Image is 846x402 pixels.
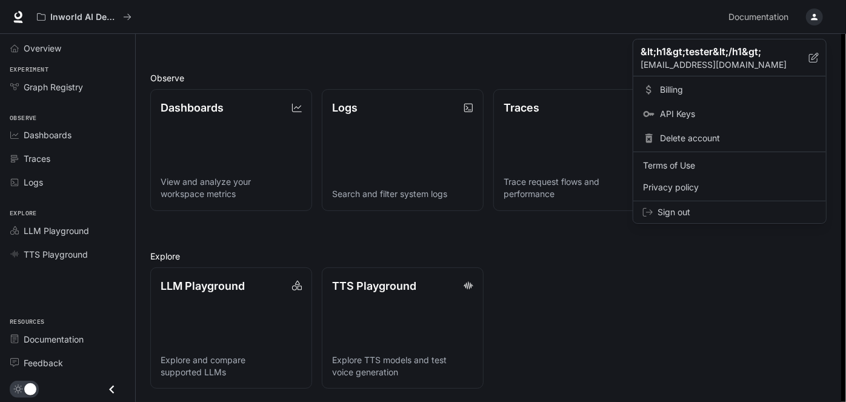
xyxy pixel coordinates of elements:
span: API Keys [660,108,816,120]
span: Delete account [660,132,816,144]
p: &lt;h1&gt;tester&lt;/h1&gt; [641,44,790,59]
a: Terms of Use [636,155,824,176]
span: Terms of Use [643,159,816,172]
div: &lt;h1&gt;tester&lt;/h1&gt;[EMAIL_ADDRESS][DOMAIN_NAME] [633,39,826,76]
a: Billing [636,79,824,101]
span: Sign out [658,206,816,218]
span: Privacy policy [643,181,816,193]
div: Delete account [636,127,824,149]
p: [EMAIL_ADDRESS][DOMAIN_NAME] [641,59,809,71]
span: Billing [660,84,816,96]
a: API Keys [636,103,824,125]
a: Privacy policy [636,176,824,198]
div: Sign out [633,201,826,223]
